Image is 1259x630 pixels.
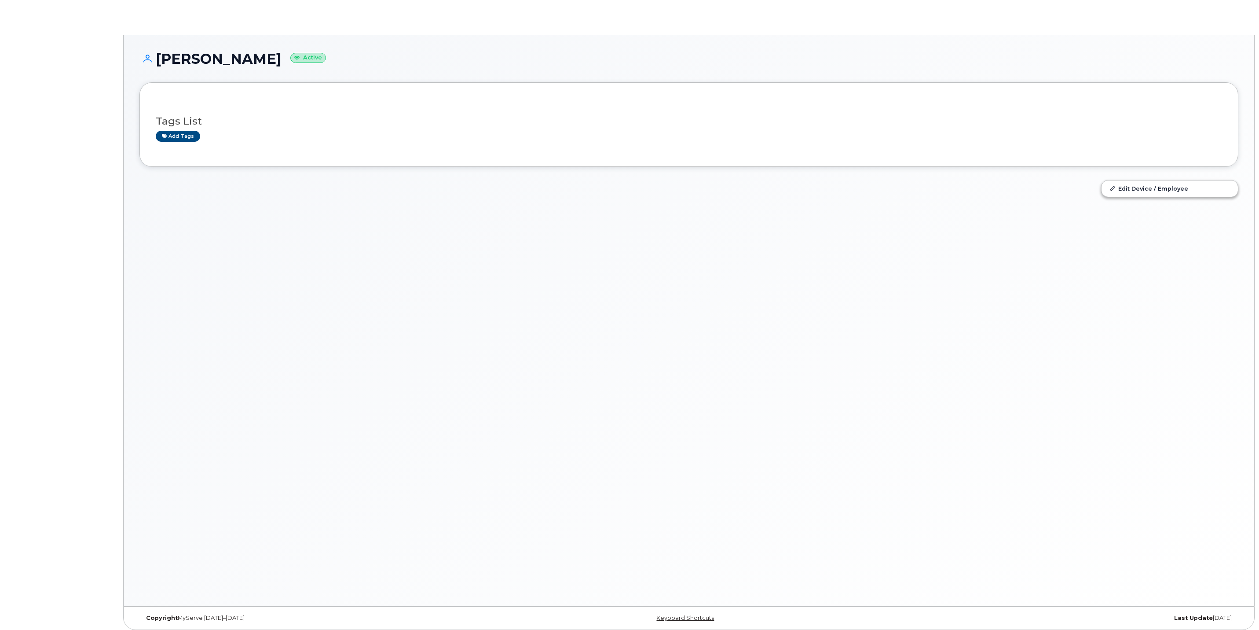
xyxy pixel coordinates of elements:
strong: Last Update [1174,615,1213,621]
h3: Tags List [156,116,1222,127]
a: Keyboard Shortcuts [656,615,714,621]
div: [DATE] [872,615,1238,622]
div: MyServe [DATE]–[DATE] [139,615,506,622]
a: Add tags [156,131,200,142]
a: Edit Device / Employee [1102,181,1238,196]
strong: Copyright [146,615,178,621]
small: Active [290,53,326,63]
h1: [PERSON_NAME] [139,51,1238,66]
